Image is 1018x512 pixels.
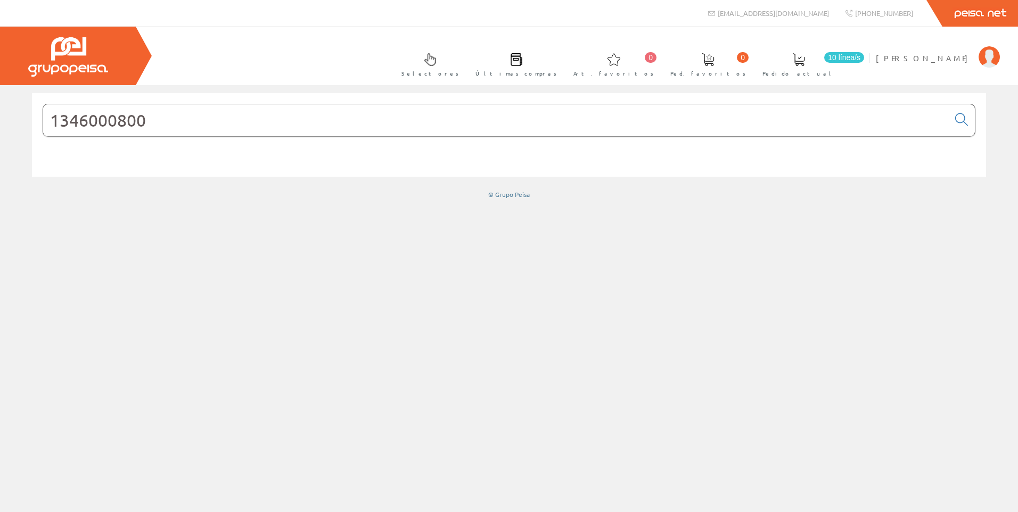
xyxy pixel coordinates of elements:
img: Grupo Peisa [28,37,108,77]
span: Pedido actual [762,68,835,79]
a: 10 línea/s Pedido actual [752,44,867,83]
a: Selectores [391,44,464,83]
span: 10 línea/s [824,52,864,63]
span: Ped. favoritos [670,68,746,79]
span: 0 [645,52,656,63]
a: [PERSON_NAME] [876,44,1000,54]
input: Buscar... [43,104,949,136]
span: Art. favoritos [573,68,654,79]
div: © Grupo Peisa [32,190,986,199]
span: [PERSON_NAME] [876,53,973,63]
span: [EMAIL_ADDRESS][DOMAIN_NAME] [718,9,829,18]
span: Últimas compras [475,68,557,79]
span: [PHONE_NUMBER] [855,9,913,18]
a: Últimas compras [465,44,562,83]
span: 0 [737,52,749,63]
span: Selectores [401,68,459,79]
